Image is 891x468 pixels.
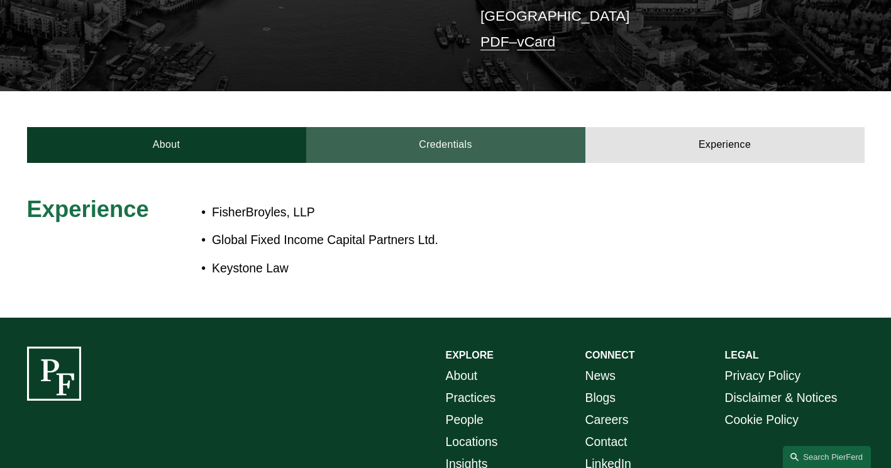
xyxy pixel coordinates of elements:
[783,446,871,468] a: Search this site
[585,431,628,453] a: Contact
[585,387,616,409] a: Blogs
[725,350,759,360] strong: LEGAL
[725,387,838,409] a: Disclaimer & Notices
[585,350,635,360] strong: CONNECT
[517,33,555,50] a: vCard
[306,127,585,163] a: Credentials
[446,387,496,409] a: Practices
[27,196,149,222] span: Experience
[480,33,509,50] a: PDF
[725,409,799,431] a: Cookie Policy
[446,409,484,431] a: People
[212,229,760,251] p: Global Fixed Income Capital Partners Ltd.
[585,365,616,387] a: News
[212,201,760,223] p: FisherBroyles, LLP
[725,365,801,387] a: Privacy Policy
[446,350,494,360] strong: EXPLORE
[212,257,760,279] p: Keystone Law
[585,409,629,431] a: Careers
[446,431,498,453] a: Locations
[446,365,478,387] a: About
[585,127,865,163] a: Experience
[27,127,306,163] a: About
